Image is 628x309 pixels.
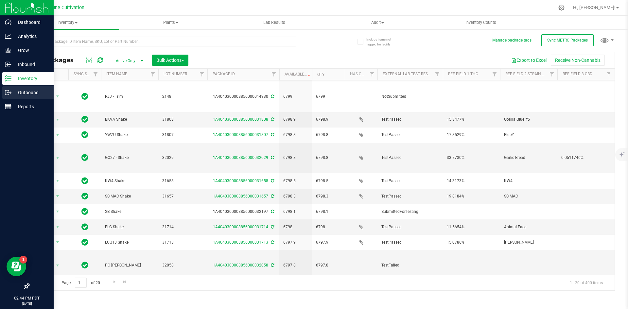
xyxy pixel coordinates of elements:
[16,20,119,26] span: Inventory
[3,301,51,306] p: [DATE]
[383,72,434,76] a: External Lab Test Result
[105,239,154,246] span: LCG13 Shake
[270,117,274,122] span: Sync from Compliance System
[381,193,439,199] span: TestPassed
[11,46,51,54] p: Grow
[285,72,312,77] a: Available
[11,60,51,68] p: Inbound
[604,69,615,80] a: Filter
[5,47,11,54] inline-svg: Grow
[162,239,203,246] span: 31713
[326,16,429,29] a: Audit
[105,178,154,184] span: KW4 Shake
[19,256,27,264] iframe: Resource center unread badge
[162,116,203,123] span: 31808
[326,20,429,26] span: Audit
[105,209,154,215] span: SB Shake
[162,262,203,268] span: 32058
[5,75,11,82] inline-svg: Inventory
[110,278,119,286] a: Go to the next page
[573,5,616,10] span: Hi, [PERSON_NAME]!
[148,69,158,80] a: Filter
[551,55,605,66] button: Receive Non-Cannabis
[270,194,274,198] span: Sync from Compliance System
[197,69,207,80] a: Filter
[316,178,341,184] span: 6798.5
[90,69,101,80] a: Filter
[54,222,62,232] span: select
[541,34,594,46] button: Sync METRC Packages
[381,116,439,123] span: TestPassed
[213,179,268,183] a: 1A4040300008856000031658
[447,155,496,161] span: 33.7730%
[270,225,274,229] span: Sync from Compliance System
[11,103,51,111] p: Reports
[448,72,478,76] a: Ref Field 1 THC
[5,89,11,96] inline-svg: Outbound
[505,72,553,76] a: Ref Field 2 Strain Name
[213,194,268,198] a: 1A4040300008856000031657
[504,178,553,184] span: KW4
[81,207,88,216] span: In Sync
[270,179,274,183] span: Sync from Compliance System
[81,222,88,232] span: In Sync
[504,224,553,230] span: Animal Face
[16,16,119,29] a: Inventory
[316,94,341,100] span: 6799
[316,132,341,138] span: 6798.8
[547,38,588,43] span: Sync METRC Packages
[156,58,184,63] span: Bulk Actions
[81,261,88,270] span: In Sync
[317,72,324,77] a: Qty
[105,193,154,199] span: SS MAC Shake
[74,72,99,76] a: Sync Status
[381,178,439,184] span: TestPassed
[105,262,154,268] span: PC [PERSON_NAME]
[270,240,274,245] span: Sync from Compliance System
[381,262,439,268] span: TestFailed
[54,92,62,101] span: select
[54,261,62,270] span: select
[283,239,308,246] span: 6797.9
[54,115,62,124] span: select
[447,193,496,199] span: 19.8184%
[270,209,274,214] span: Sync from Compliance System
[105,132,154,138] span: YWZU Shake
[269,69,279,80] a: Filter
[164,72,187,76] a: Lot Number
[345,69,377,80] th: Has COA
[81,92,88,101] span: In Sync
[504,116,553,123] span: Gorilla Glue #5
[457,20,505,26] span: Inventory Counts
[447,224,496,230] span: 11.5654%
[56,278,105,288] span: Page of 20
[270,263,274,267] span: Sync from Compliance System
[565,278,608,287] span: 1 - 20 of 400 items
[316,193,341,199] span: 6798.3
[366,37,399,47] span: Include items not tagged for facility
[206,94,280,100] div: 1A4040300008856000014930
[81,238,88,247] span: In Sync
[222,16,326,29] a: Lab Results
[316,209,341,215] span: 6798.1
[283,193,308,199] span: 6798.3
[105,94,154,100] span: RJJ - Trim
[504,155,553,161] span: Garlic Bread
[367,69,377,80] a: Filter
[381,155,439,161] span: TestPassed
[283,178,308,184] span: 6798.5
[432,69,443,80] a: Filter
[75,278,87,288] input: 1
[213,240,268,245] a: 1A4040300008856000031713
[5,61,11,68] inline-svg: Inbound
[11,75,51,82] p: Inventory
[489,69,500,80] a: Filter
[11,32,51,40] p: Analytics
[5,33,11,40] inline-svg: Analytics
[557,5,566,11] div: Manage settings
[81,153,88,162] span: In Sync
[316,239,341,246] span: 6797.9
[447,178,496,184] span: 14.3173%
[54,130,62,140] span: select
